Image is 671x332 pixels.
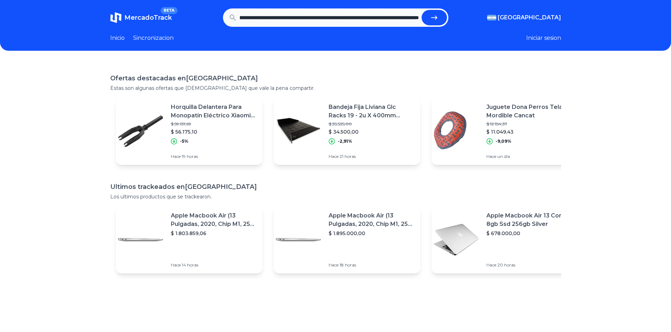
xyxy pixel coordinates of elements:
[329,128,415,135] p: $ 34.500,00
[110,85,561,92] p: Estas son algunas ofertas que [DEMOGRAPHIC_DATA] que vale la pena compartir.
[431,206,578,273] a: Featured imageApple Macbook Air 13 Core I5 8gb Ssd 256gb Silver$ 678.000,00Hace 20 horas
[171,262,257,268] p: Hace 14 horas
[274,97,420,165] a: Featured imageBandeja Fija Liviana Glc Racks 19 - 2u X 400mm C/tornillos$ 35.535,00$ 34.500,00-2,...
[171,128,257,135] p: $ 56.175,10
[329,103,415,120] p: Bandeja Fija Liviana Glc Racks 19 - 2u X 400mm C/tornillos
[116,215,165,264] img: Featured image
[338,139,352,144] p: -2,91%
[116,106,165,156] img: Featured image
[171,230,257,237] p: $ 1.803.859,06
[116,206,262,273] a: Featured imageApple Macbook Air (13 Pulgadas, 2020, Chip M1, 256 Gb De Ssd, 8 Gb De Ram) - Plata$...
[486,211,572,228] p: Apple Macbook Air 13 Core I5 8gb Ssd 256gb Silver
[171,211,257,228] p: Apple Macbook Air (13 Pulgadas, 2020, Chip M1, 256 Gb De Ssd, 8 Gb De Ram) - Plata
[171,121,257,127] p: $ 59.131,69
[329,211,415,228] p: Apple Macbook Air (13 Pulgadas, 2020, Chip M1, 256 Gb De Ssd, 8 Gb De Ram) - Plata
[116,97,262,165] a: Featured imageHorquilla Delantera Para Monopatín Eléctrico Xiaomi Foston$ 59.131,69$ 56.175,10-5%...
[274,106,323,156] img: Featured image
[486,154,572,159] p: Hace un día
[171,103,257,120] p: Horquilla Delantera Para Monopatín Eléctrico Xiaomi Foston
[486,230,572,237] p: $ 678.000,00
[329,230,415,237] p: $ 1.895.000,00
[110,12,122,23] img: MercadoTrack
[526,34,561,42] button: Iniciar sesion
[110,182,561,192] h1: Ultimos trackeados en [GEOGRAPHIC_DATA]
[161,7,177,14] span: BETA
[486,103,572,120] p: Juguete Dona Perros Tela Mordible Cancat
[431,215,481,264] img: Featured image
[486,121,572,127] p: $ 12.154,37
[133,34,174,42] a: Sincronizacion
[274,215,323,264] img: Featured image
[110,193,561,200] p: Los ultimos productos que se trackearon.
[274,206,420,273] a: Featured imageApple Macbook Air (13 Pulgadas, 2020, Chip M1, 256 Gb De Ssd, 8 Gb De Ram) - Plata$...
[487,13,561,22] button: [GEOGRAPHIC_DATA]
[110,73,561,83] h1: Ofertas destacadas en [GEOGRAPHIC_DATA]
[110,34,125,42] a: Inicio
[124,14,172,21] span: MercadoTrack
[487,15,496,20] img: Argentina
[486,262,572,268] p: Hace 20 horas
[496,139,511,144] p: -9,09%
[329,262,415,268] p: Hace 18 horas
[110,12,172,23] a: MercadoTrackBETA
[431,106,481,156] img: Featured image
[329,154,415,159] p: Hace 21 horas
[171,154,257,159] p: Hace 19 horas
[486,128,572,135] p: $ 11.049,43
[498,13,561,22] span: [GEOGRAPHIC_DATA]
[329,121,415,127] p: $ 35.535,00
[431,97,578,165] a: Featured imageJuguete Dona Perros Tela Mordible Cancat$ 12.154,37$ 11.049,43-9,09%Hace un día
[180,139,188,144] p: -5%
